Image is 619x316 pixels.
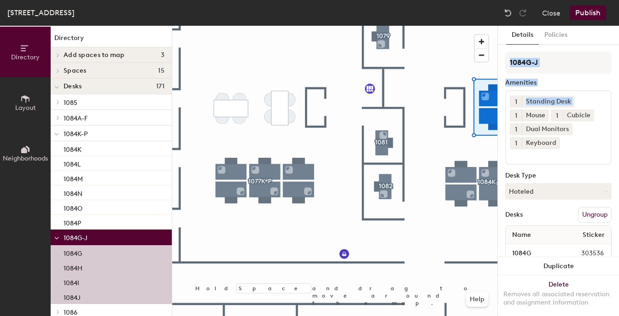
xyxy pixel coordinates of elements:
[522,123,572,135] div: Dual Monitors
[522,137,560,149] div: Keyboard
[556,111,558,121] span: 1
[505,79,612,86] div: Amenities
[515,138,517,148] span: 1
[515,125,517,134] span: 1
[510,137,522,149] button: 1
[539,26,573,45] button: Policies
[15,104,36,112] span: Layout
[498,257,619,276] button: Duplicate
[515,97,517,107] span: 1
[64,202,82,213] p: 1084O
[64,291,81,302] p: 1084J
[578,207,612,223] button: Ungroup
[64,262,82,272] p: 1084H
[158,67,164,75] span: 15
[563,109,594,121] div: Cubicle
[515,111,517,121] span: 1
[161,52,164,59] span: 3
[3,155,48,162] span: Neighborhoods
[559,248,609,259] span: 303536
[505,211,523,218] div: Desks
[505,183,612,200] button: Hoteled
[510,96,522,108] button: 1
[64,67,87,75] span: Spaces
[64,83,82,90] span: Desks
[522,109,549,121] div: Mouse
[156,83,164,90] span: 171
[505,172,612,179] div: Desk Type
[498,276,619,316] button: DeleteRemoves all associated reservation and assignment information
[518,8,527,17] img: Redo
[64,52,125,59] span: Add spaces to map
[64,158,81,168] p: 1084L
[64,217,81,227] p: 1084P
[64,234,88,242] span: 1084G-J
[510,123,522,135] button: 1
[551,109,563,121] button: 1
[11,53,40,61] span: Directory
[466,292,488,307] button: Help
[522,96,575,108] div: Standing Desk
[64,247,82,258] p: 1084G
[7,7,75,18] div: [STREET_ADDRESS]
[51,33,172,47] h1: Directory
[64,276,79,287] p: 1084I
[508,227,536,243] span: Name
[64,115,88,122] span: 1084A-F
[508,247,559,260] input: Unnamed desk
[503,290,613,307] div: Removes all associated reservation and assignment information
[64,130,88,138] span: 1084K-P
[506,26,539,45] button: Details
[64,143,82,154] p: 1084K
[570,6,606,20] button: Publish
[542,6,561,20] button: Close
[503,8,513,17] img: Undo
[510,109,522,121] button: 1
[64,99,77,107] span: 1085
[64,172,83,183] p: 1084M
[64,187,82,198] p: 1084N
[578,227,609,243] span: Sticker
